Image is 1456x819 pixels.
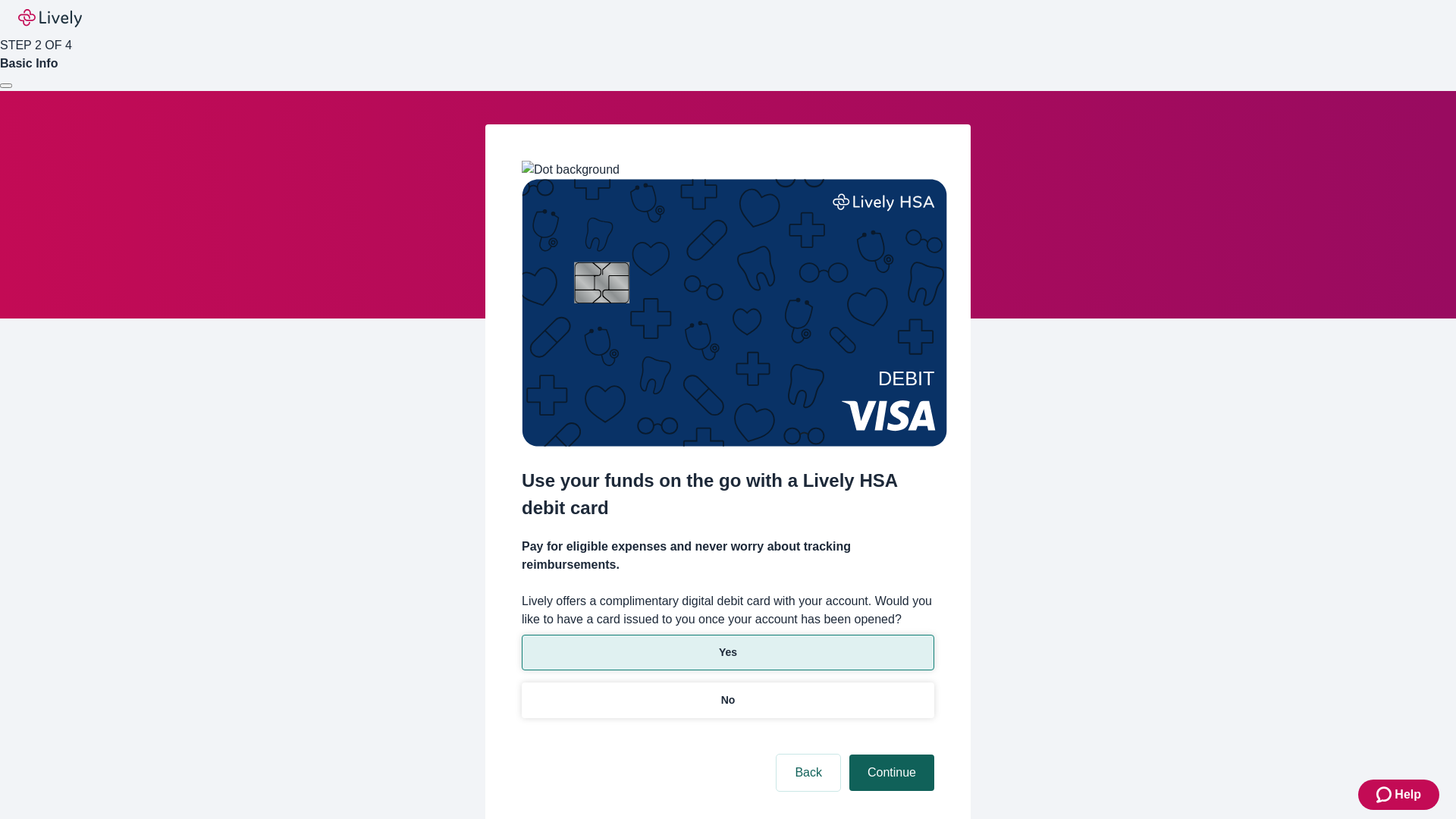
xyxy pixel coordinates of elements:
[522,161,620,179] img: Dot background
[777,755,840,791] button: Back
[522,538,934,574] h4: Pay for eligible expenses and never worry about tracking reimbursements.
[522,179,947,447] img: Debit card
[719,645,737,661] p: Yes
[522,592,934,629] label: Lively offers a complimentary digital debit card with your account. Would you like to have a card...
[721,692,736,708] p: No
[18,9,82,27] img: Lively
[849,755,934,791] button: Continue
[522,467,934,522] h2: Use your funds on the go with a Lively HSA debit card
[522,682,934,718] button: No
[1395,786,1421,804] span: Help
[1358,780,1439,810] button: Zendesk support iconHelp
[522,635,934,670] button: Yes
[1376,786,1395,804] svg: Zendesk support icon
